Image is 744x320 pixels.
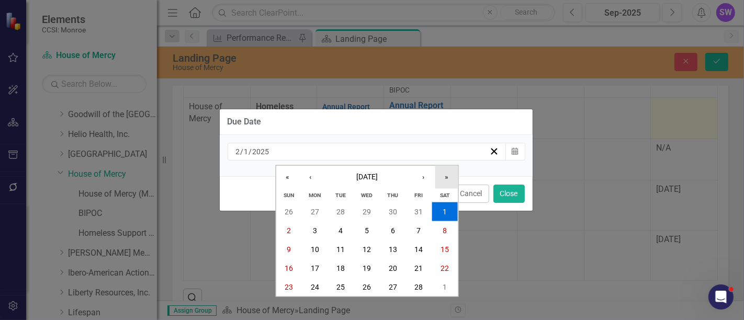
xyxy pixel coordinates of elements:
abbr: February 18, 2025 [336,264,345,272]
button: January 29, 2025 [354,202,380,221]
abbr: February 21, 2025 [415,264,423,272]
abbr: Thursday [387,192,398,199]
abbr: February 19, 2025 [363,264,371,272]
abbr: February 13, 2025 [389,245,397,254]
abbr: February 17, 2025 [311,264,319,272]
abbr: February 8, 2025 [443,226,447,235]
abbr: Saturday [440,192,450,199]
button: February 19, 2025 [354,259,380,278]
button: February 9, 2025 [276,240,302,259]
button: [DATE] [322,166,412,189]
button: February 1, 2025 [432,202,458,221]
abbr: February 26, 2025 [363,283,371,291]
button: February 15, 2025 [432,240,458,259]
abbr: March 1, 2025 [443,283,447,291]
abbr: Sunday [284,192,294,199]
input: mm [235,146,241,157]
button: January 28, 2025 [328,202,354,221]
abbr: Wednesday [361,192,373,199]
button: ‹ [299,166,322,189]
button: February 14, 2025 [406,240,432,259]
abbr: February 14, 2025 [415,245,423,254]
abbr: February 27, 2025 [389,283,397,291]
button: March 1, 2025 [432,278,458,296]
abbr: February 23, 2025 [285,283,293,291]
button: February 24, 2025 [302,278,328,296]
abbr: February 15, 2025 [441,245,449,254]
button: February 7, 2025 [406,221,432,240]
button: February 26, 2025 [354,278,380,296]
abbr: January 31, 2025 [415,208,423,216]
abbr: February 12, 2025 [363,245,371,254]
abbr: Tuesday [335,192,346,199]
span: / [241,147,244,156]
abbr: February 2, 2025 [287,226,291,235]
button: February 23, 2025 [276,278,302,296]
abbr: February 28, 2025 [415,283,423,291]
button: February 21, 2025 [406,259,432,278]
button: January 30, 2025 [380,202,406,221]
button: February 11, 2025 [328,240,354,259]
button: Close [493,185,525,203]
abbr: February 10, 2025 [311,245,319,254]
button: January 31, 2025 [406,202,432,221]
abbr: February 1, 2025 [443,208,447,216]
span: / [249,147,252,156]
abbr: February 9, 2025 [287,245,291,254]
abbr: January 30, 2025 [389,208,397,216]
button: Cancel [454,185,489,203]
button: February 3, 2025 [302,221,328,240]
abbr: February 5, 2025 [365,226,369,235]
abbr: Friday [415,192,423,199]
abbr: February 22, 2025 [441,264,449,272]
button: February 4, 2025 [328,221,354,240]
div: Due Date [228,117,262,127]
button: February 5, 2025 [354,221,380,240]
abbr: February 11, 2025 [336,245,345,254]
button: February 16, 2025 [276,259,302,278]
input: yyyy [252,146,270,157]
iframe: Intercom live chat [708,284,734,310]
abbr: February 16, 2025 [285,264,293,272]
abbr: February 25, 2025 [336,283,345,291]
abbr: January 27, 2025 [311,208,319,216]
abbr: February 3, 2025 [313,226,317,235]
button: » [435,166,458,189]
span: [DATE] [356,173,378,181]
button: February 18, 2025 [328,259,354,278]
input: dd [244,146,249,157]
abbr: February 7, 2025 [417,226,421,235]
button: › [412,166,435,189]
abbr: January 28, 2025 [336,208,345,216]
abbr: February 24, 2025 [311,283,319,291]
abbr: January 26, 2025 [285,208,293,216]
abbr: Monday [309,192,321,199]
abbr: February 20, 2025 [389,264,397,272]
abbr: February 4, 2025 [339,226,343,235]
button: « [276,166,299,189]
button: February 13, 2025 [380,240,406,259]
button: February 6, 2025 [380,221,406,240]
button: February 2, 2025 [276,221,302,240]
button: February 17, 2025 [302,259,328,278]
button: February 12, 2025 [354,240,380,259]
abbr: February 6, 2025 [391,226,395,235]
button: February 28, 2025 [406,278,432,296]
button: February 25, 2025 [328,278,354,296]
button: January 26, 2025 [276,202,302,221]
button: February 20, 2025 [380,259,406,278]
abbr: January 29, 2025 [363,208,371,216]
button: February 10, 2025 [302,240,328,259]
button: January 27, 2025 [302,202,328,221]
button: February 8, 2025 [432,221,458,240]
button: February 27, 2025 [380,278,406,296]
button: February 22, 2025 [432,259,458,278]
